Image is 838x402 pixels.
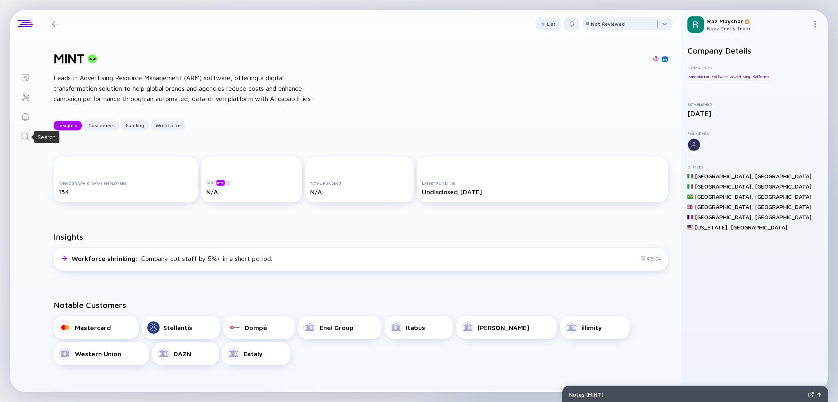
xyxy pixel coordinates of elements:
[422,188,663,195] div: Undisclosed, [DATE]
[310,181,408,186] div: Total Funding
[640,256,661,262] div: Q3/24
[687,214,693,220] img: France Flag
[54,73,315,104] div: Leads in Advertising Resource Management (ARM) software, offering a digital transformation soluti...
[245,324,267,331] div: Dompé
[75,350,121,357] div: Western Union
[38,133,56,141] div: Search
[54,300,668,310] h2: Notable Customers
[707,18,809,25] div: Raz Mayshar
[206,180,297,186] div: ARR
[243,350,263,357] div: Eataly
[687,184,693,189] img: Italy Flag
[59,188,193,195] div: 154
[151,119,186,132] div: Workforce
[536,17,561,30] button: List
[687,102,822,107] div: Established
[711,72,728,81] div: Software
[151,121,186,130] button: Workforce
[653,56,659,62] img: MINT Website
[406,324,425,331] div: Itabus
[663,57,667,61] img: MINT Linkedin Page
[422,181,663,186] div: Latest Funding
[206,188,297,195] div: N/A
[687,109,822,118] div: [DATE]
[121,119,149,132] div: Funding
[581,324,602,331] div: illimity
[695,213,753,220] div: [GEOGRAPHIC_DATA] ,
[687,65,822,70] div: Other Tags
[695,193,753,200] div: [GEOGRAPHIC_DATA] ,
[216,180,225,186] div: beta
[163,324,192,331] div: Stellantis
[687,16,704,33] img: Raz Profile Picture
[755,213,811,220] div: [GEOGRAPHIC_DATA]
[755,183,811,190] div: [GEOGRAPHIC_DATA]
[687,72,710,81] div: Automation
[83,119,119,132] div: Customers
[59,181,193,186] div: [DEMOGRAPHIC_DATA] Employees
[707,25,809,31] div: Boaz Peer's Team
[10,87,41,106] a: Investor Map
[478,324,529,331] div: [PERSON_NAME]
[755,193,811,200] div: [GEOGRAPHIC_DATA]
[10,67,41,87] a: Lists
[569,391,805,398] div: Notes ( MINT )
[54,391,84,401] h2: Funding
[687,204,693,210] img: United Kingdom Flag
[687,46,822,55] h2: Company Details
[695,203,753,210] div: [GEOGRAPHIC_DATA] ,
[54,232,83,241] h2: Insights
[536,18,561,30] div: List
[817,393,821,397] img: Open Notes
[320,324,354,331] div: Enel Group
[687,131,822,136] div: Founders
[83,121,119,130] button: Customers
[808,392,814,398] img: Expand Notes
[812,21,818,27] img: Menu
[729,72,770,81] div: Advertising Platforms
[695,173,753,180] div: [GEOGRAPHIC_DATA] ,
[173,350,191,357] div: DAZN
[54,51,84,66] h1: MINT
[687,194,693,200] img: Brazil Flag
[731,224,787,231] div: [GEOGRAPHIC_DATA]
[687,164,822,169] div: Offices
[310,188,408,195] div: N/A
[755,173,811,180] div: [GEOGRAPHIC_DATA]
[695,224,729,231] div: [US_STATE] ,
[687,173,693,179] img: Italy Flag
[695,183,753,190] div: [GEOGRAPHIC_DATA] ,
[54,121,82,130] button: Insights
[755,203,811,210] div: [GEOGRAPHIC_DATA]
[591,21,625,27] div: Not Reviewed
[10,126,41,146] a: Search
[121,121,149,130] button: Funding
[72,255,272,262] div: Company cut staff by 5%+ in a short period.
[10,106,41,126] a: Reminders
[72,255,140,262] span: Workforce shrinking :
[54,119,82,132] div: Insights
[687,225,693,230] img: United States Flag
[75,324,111,331] div: Mastercard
